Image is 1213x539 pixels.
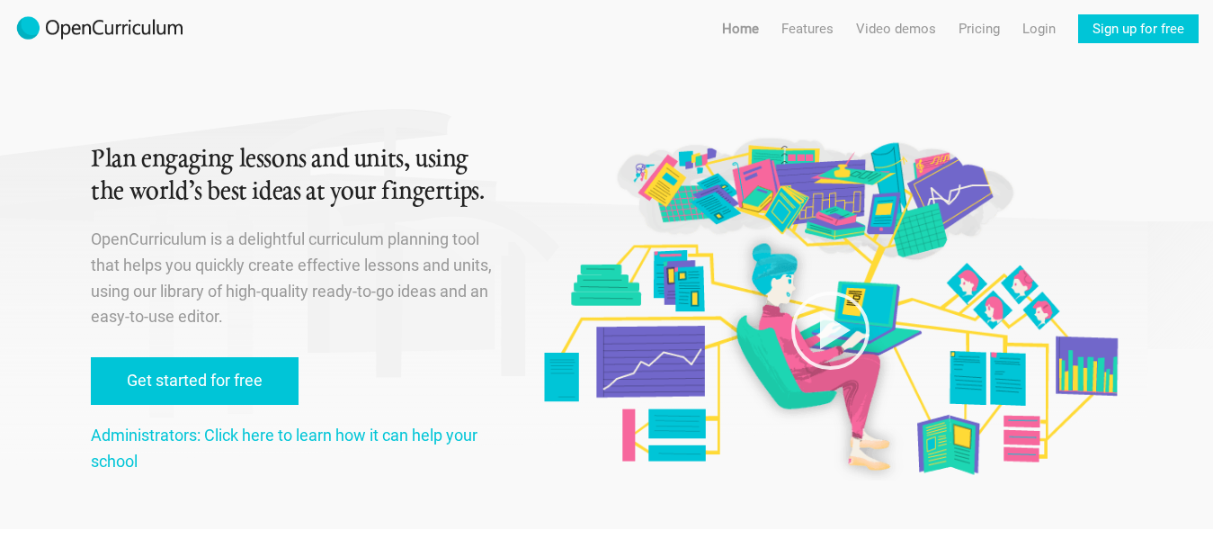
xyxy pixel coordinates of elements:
[91,144,496,209] h1: Plan engaging lessons and units, using the world’s best ideas at your fingertips.
[91,227,496,330] p: OpenCurriculum is a delightful curriculum planning tool that helps you quickly create effective l...
[14,14,185,43] img: 2017-logo-m.png
[1022,14,1056,43] a: Login
[959,14,1000,43] a: Pricing
[722,14,759,43] a: Home
[1078,14,1199,43] a: Sign up for free
[91,426,477,471] a: Administrators: Click here to learn how it can help your school
[781,14,834,43] a: Features
[856,14,936,43] a: Video demos
[91,357,299,405] a: Get started for free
